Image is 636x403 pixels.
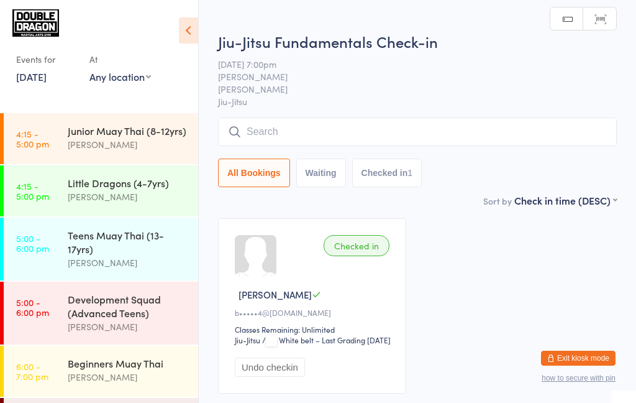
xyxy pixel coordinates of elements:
[235,335,260,345] div: Jiu-Jitsu
[68,292,188,320] div: Development Squad (Advanced Teens)
[68,320,188,334] div: [PERSON_NAME]
[4,165,198,216] a: 4:15 -5:00 pmLittle Dragons (4-7yrs)[PERSON_NAME]
[407,168,412,178] div: 1
[218,31,617,52] h2: Jiu-Jitsu Fundamentals Check-in
[68,228,188,256] div: Teens Muay Thai (13-17yrs)
[68,137,188,152] div: [PERSON_NAME]
[16,49,77,70] div: Events for
[4,346,198,397] a: 6:00 -7:00 pmBeginners Muay Thai[PERSON_NAME]
[68,370,188,384] div: [PERSON_NAME]
[4,113,198,164] a: 4:15 -5:00 pmJunior Muay Thai (8-12yrs)[PERSON_NAME]
[68,124,188,137] div: Junior Muay Thai (8-12yrs)
[68,176,188,190] div: Little Dragons (4-7yrs)
[352,159,422,187] button: Checked in1
[16,297,49,317] time: 5:00 - 6:00 pm
[218,70,597,83] span: [PERSON_NAME]
[68,256,188,270] div: [PERSON_NAME]
[218,118,617,146] input: Search
[235,358,305,377] button: Undo checkin
[235,307,393,318] div: b•••••4@[DOMAIN_NAME]
[68,356,188,370] div: Beginners Muay Thai
[262,335,391,345] span: / White belt – Last Grading [DATE]
[324,235,389,256] div: Checked in
[68,190,188,204] div: [PERSON_NAME]
[218,58,597,70] span: [DATE] 7:00pm
[16,70,47,83] a: [DATE]
[238,288,312,301] span: [PERSON_NAME]
[218,95,617,108] span: Jiu-Jitsu
[89,49,151,70] div: At
[296,159,346,187] button: Waiting
[16,361,48,381] time: 6:00 - 7:00 pm
[4,282,198,345] a: 5:00 -6:00 pmDevelopment Squad (Advanced Teens)[PERSON_NAME]
[235,324,393,335] div: Classes Remaining: Unlimited
[541,351,616,366] button: Exit kiosk mode
[16,129,49,149] time: 4:15 - 5:00 pm
[483,195,512,207] label: Sort by
[4,218,198,280] a: 5:00 -6:00 pmTeens Muay Thai (13-17yrs)[PERSON_NAME]
[16,181,49,201] time: 4:15 - 5:00 pm
[542,374,616,382] button: how to secure with pin
[89,70,151,83] div: Any location
[218,83,597,95] span: [PERSON_NAME]
[514,193,617,207] div: Check in time (DESC)
[218,159,290,187] button: All Bookings
[12,9,59,37] img: Double Dragon Gym
[16,233,49,253] time: 5:00 - 6:00 pm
